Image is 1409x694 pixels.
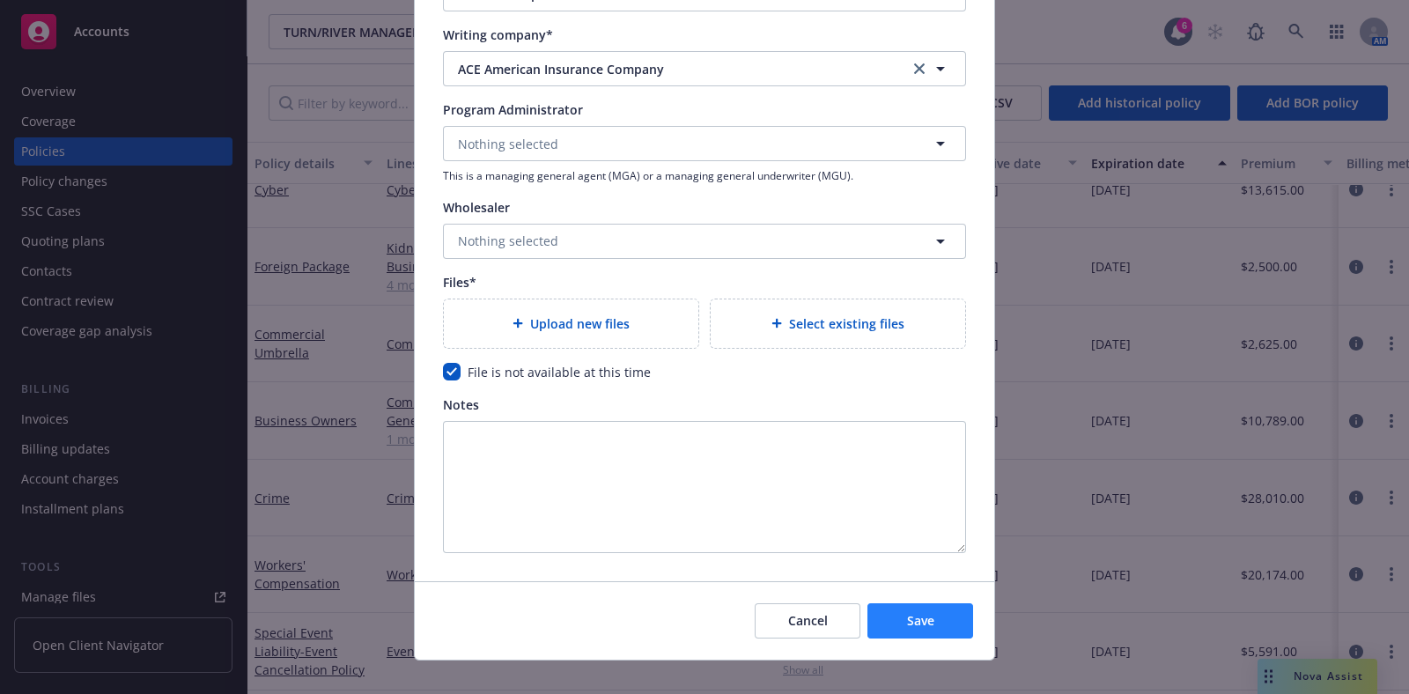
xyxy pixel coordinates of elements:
[443,168,966,183] span: This is a managing general agent (MGA) or a managing general underwriter (MGU).
[443,299,699,349] div: Upload new files
[755,603,860,639] button: Cancel
[907,612,934,629] span: Save
[788,612,828,629] span: Cancel
[443,51,966,86] button: ACE American Insurance Companyclear selection
[443,101,583,118] span: Program Administrator
[909,58,930,79] a: clear selection
[530,314,630,333] span: Upload new files
[710,299,966,349] div: Select existing files
[789,314,904,333] span: Select existing files
[458,135,558,153] span: Nothing selected
[443,26,553,43] span: Writing company*
[443,224,966,259] button: Nothing selected
[867,603,973,639] button: Save
[458,232,558,250] span: Nothing selected
[443,396,479,413] span: Notes
[443,199,510,216] span: Wholesaler
[443,274,476,291] span: Files*
[443,126,966,161] button: Nothing selected
[468,364,651,380] span: File is not available at this time
[458,60,882,78] span: ACE American Insurance Company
